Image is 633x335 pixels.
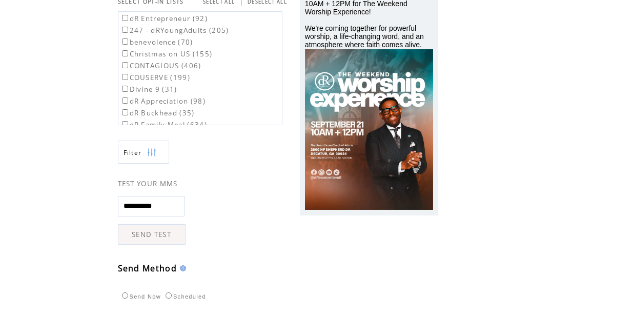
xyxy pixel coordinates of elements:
[177,265,186,271] img: help.gif
[118,141,169,164] a: Filter
[122,15,128,21] input: dR Entrepreneur (92)
[122,86,128,92] input: Divine 9 (31)
[120,61,201,70] label: CONTAGIOUS (406)
[122,109,128,115] input: dR Buckhead (35)
[120,120,208,129] label: dR Family Meal (634)
[122,27,128,33] input: 247 - dRYoungAdults (205)
[118,224,186,245] a: SEND TEST
[118,179,178,188] span: TEST YOUR MMS
[124,148,142,157] span: Show filters
[120,49,213,58] label: Christmas on US (155)
[122,74,128,80] input: COUSERVE (199)
[166,292,172,299] input: Scheduled
[120,108,195,117] label: dR Buckhead (35)
[163,293,206,300] label: Scheduled
[122,62,128,68] input: CONTAGIOUS (406)
[122,97,128,104] input: dR Appreciation (98)
[120,37,193,47] label: benevolence (70)
[119,293,161,300] label: Send Now
[120,73,191,82] label: COUSERVE (199)
[122,50,128,56] input: Christmas on US (155)
[120,14,208,23] label: dR Entrepreneur (92)
[122,38,128,45] input: benevolence (70)
[118,263,177,274] span: Send Method
[120,96,206,106] label: dR Appreciation (98)
[122,121,128,127] input: dR Family Meal (634)
[120,85,177,94] label: Divine 9 (31)
[147,141,156,164] img: filters.png
[120,26,229,35] label: 247 - dRYoungAdults (205)
[122,292,128,299] input: Send Now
